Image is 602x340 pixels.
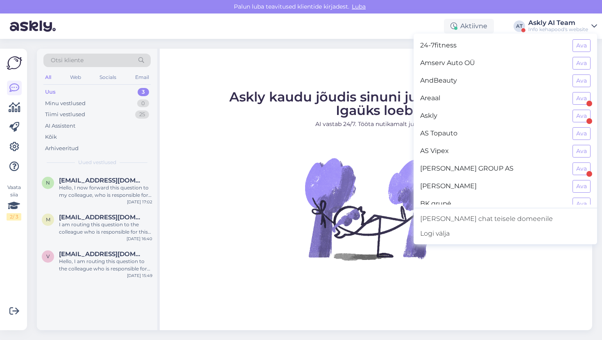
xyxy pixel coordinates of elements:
button: Ava [573,74,591,87]
div: Info kehapood's website [528,26,588,33]
img: Askly Logo [7,55,22,71]
button: Ava [573,162,591,175]
span: Otsi kliente [51,56,84,65]
div: Email [134,72,151,83]
div: AT [514,20,525,32]
span: Askly [420,110,566,122]
span: Areaal [420,92,566,105]
div: 3 [138,88,149,96]
div: All [43,72,53,83]
button: Ava [573,92,591,105]
div: 25 [135,110,149,119]
div: Kõik [45,133,57,141]
div: [DATE] 17:02 [127,199,152,205]
button: Ava [573,39,591,52]
button: Ava [573,145,591,158]
a: Askly AI TeamInfo kehapood's website [528,20,597,33]
span: [PERSON_NAME] [420,180,566,193]
a: [PERSON_NAME] chat teisele domeenile [414,212,597,226]
span: volanik@mail.ru [59,250,144,258]
div: Tiimi vestlused [45,110,85,119]
div: Socials [98,72,118,83]
div: [DATE] 16:40 [127,236,152,242]
span: mpupart@gmail.com [59,214,144,221]
div: Minu vestlused [45,99,86,108]
p: AI vastab 24/7. Tööta nutikamalt juba täna. [229,120,523,128]
div: 0 [137,99,149,108]
div: Hello, I am routing this question to the colleague who is responsible for this topic. The reply m... [59,258,152,272]
button: Ava [573,198,591,210]
span: nataljamastogina@gmail.com [59,177,144,184]
span: BK grupė [420,198,566,210]
div: Vaata siia [7,184,21,221]
div: Arhiveeritud [45,144,79,153]
span: Luba [349,3,368,10]
span: Askly kaudu jõudis sinuni juba klienti. Igaüks loeb. [229,89,523,118]
div: I am routing this question to the colleague who is responsible for this topic. The reply might ta... [59,221,152,236]
div: Aktiivne [444,19,494,34]
span: AndBeauty [420,74,566,87]
span: v [46,253,50,259]
div: Hello, I now forward this question to my colleague, who is responsible for this. The reply will b... [59,184,152,199]
span: Amserv Auto OÜ [420,57,566,70]
span: n [46,180,50,186]
div: 2 / 3 [7,213,21,221]
div: Uus [45,88,56,96]
div: Logi välja [414,226,597,241]
div: Askly AI Team [528,20,588,26]
button: Ava [573,127,591,140]
span: [PERSON_NAME] GROUP AS [420,162,566,175]
button: Ava [573,180,591,193]
img: No Chat active [302,135,450,282]
div: [DATE] 15:49 [127,272,152,279]
span: 24-7fitness [420,39,566,52]
div: Web [68,72,83,83]
button: Ava [573,57,591,70]
span: Uued vestlused [78,159,116,166]
span: AS Topauto [420,127,566,140]
span: AS Vipex [420,145,566,158]
button: Ava [573,110,591,122]
span: m [46,216,50,223]
div: AI Assistent [45,122,75,130]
